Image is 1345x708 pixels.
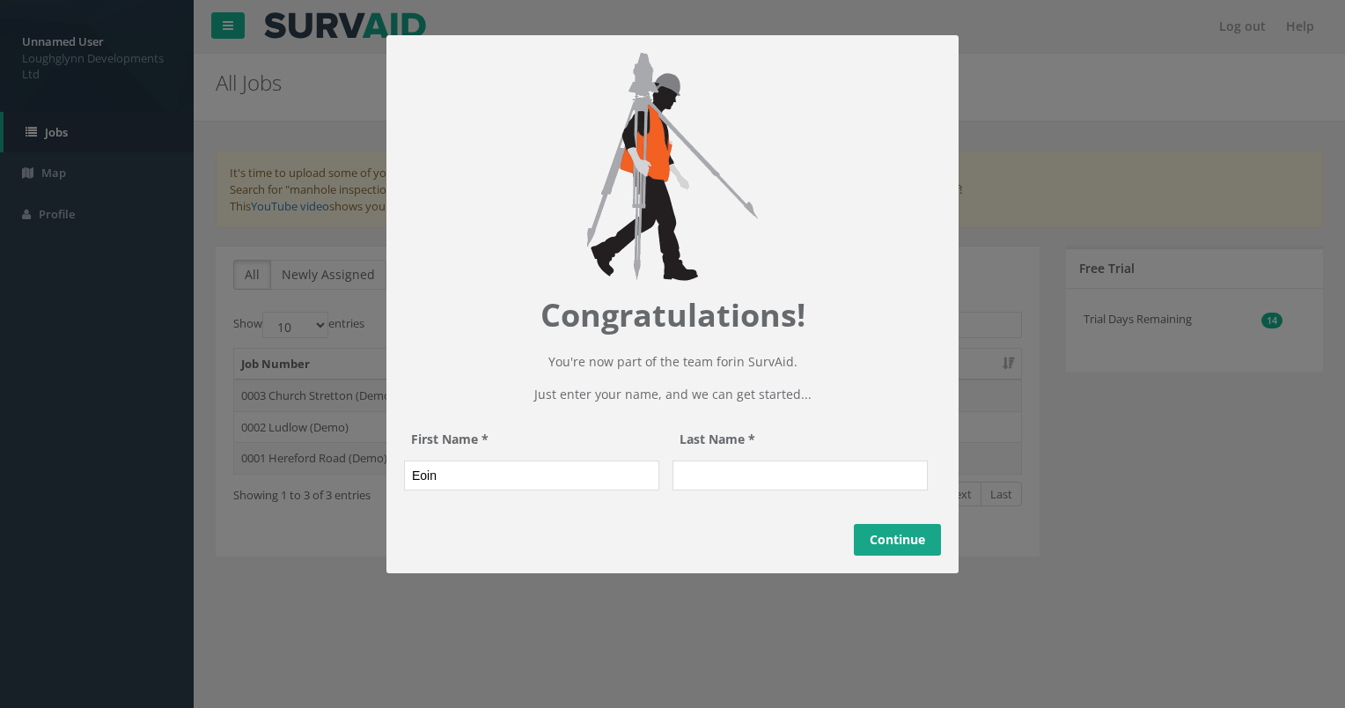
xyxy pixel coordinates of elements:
p: You're now part of the team for in SurvAid. [404,352,941,372]
label: First Name * [404,423,672,456]
label: Last Name * [672,423,941,456]
strong: Congratulations! [540,293,805,336]
a: Continue [854,524,941,556]
p: Just enter your name, and we can get started... [404,385,941,404]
